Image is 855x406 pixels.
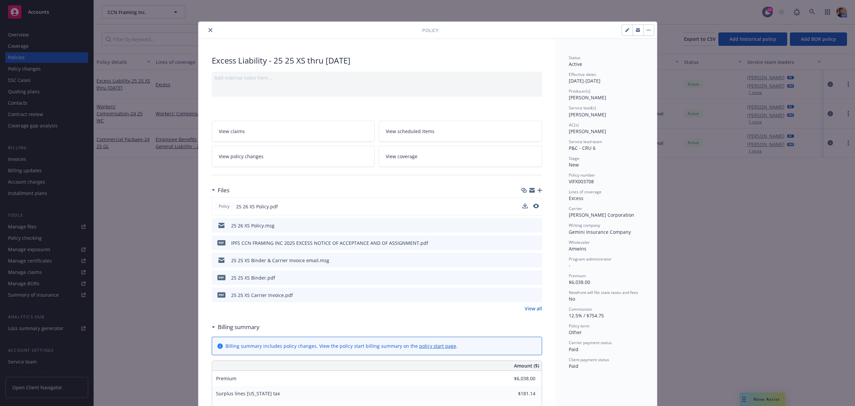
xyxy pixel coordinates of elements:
[533,257,539,264] button: preview file
[523,239,528,246] button: download file
[569,72,644,84] div: [DATE] - [DATE]
[379,146,542,167] a: View coverage
[212,186,229,195] div: Files
[212,55,542,66] div: Excess Liability - 25 25 XS thru [DATE]
[569,346,578,352] span: Paid
[217,292,225,297] span: pdf
[569,323,589,329] span: Policy term
[514,362,539,369] span: Amount ($)
[569,156,579,161] span: Stage
[379,121,542,142] a: View scheduled items
[569,105,596,111] span: Service lead(s)
[569,162,579,168] span: New
[231,239,428,246] div: IPFS CCN FRAMING INC 2025 EXCESS NOTICE OF ACCEPTANCE AND OF ASSIGNMENT.pdf
[569,245,586,252] span: Amwins
[533,203,539,210] button: preview file
[569,195,644,202] div: Excess
[419,343,456,349] a: policy start page
[569,312,604,319] span: 12.5% / $754.75
[219,153,264,160] span: View policy changes
[218,323,260,331] h3: Billing summary
[533,222,539,229] button: preview file
[525,305,542,312] a: View all
[523,274,528,281] button: download file
[522,203,528,208] button: download file
[569,172,595,178] span: Policy number
[569,363,578,369] span: Paid
[523,222,528,229] button: download file
[533,292,539,299] button: preview file
[569,88,590,94] span: Producer(s)
[225,342,458,349] div: Billing summary includes policy changes. View the policy start billing summary on the .
[216,375,236,382] span: Premium
[522,203,528,210] button: download file
[217,203,231,209] span: Policy
[569,139,602,144] span: Service lead team
[569,229,631,235] span: Gemini Insurance Company
[496,389,539,399] input: 0.00
[569,340,612,345] span: Carrier payment status
[569,279,590,285] span: $6,038.00
[231,274,275,281] div: 25 25 XS Binder.pdf
[569,145,595,151] span: P&C - CRU 6
[569,329,582,335] span: Other
[212,121,375,142] a: View claims
[569,178,594,185] span: VIFX003708
[533,239,539,246] button: preview file
[569,111,606,118] span: [PERSON_NAME]
[533,204,539,208] button: preview file
[569,128,606,134] span: [PERSON_NAME]
[569,122,579,128] span: AC(s)
[231,257,329,264] div: 25 25 XS Binder & Carrier Invoice email.msg
[216,390,280,397] span: Surplus lines [US_STATE] tax
[212,146,375,167] a: View policy changes
[217,275,225,280] span: pdf
[236,203,278,210] span: 25 26 XS Policy.pdf
[206,26,214,34] button: close
[569,189,602,195] span: Lines of coverage
[569,273,586,279] span: Premium
[569,55,580,61] span: Status
[217,240,225,245] span: pdf
[523,292,528,299] button: download file
[231,222,275,229] div: 25 26 XS Policy.msg
[569,206,582,211] span: Carrier
[214,74,539,81] div: Add internal notes here...
[569,262,570,269] span: -
[569,72,596,77] span: Effective dates
[569,94,606,101] span: [PERSON_NAME]
[496,374,539,384] input: 0.00
[231,292,293,299] div: 25 25 XS Carrier Invoice.pdf
[422,27,439,34] span: Policy
[218,186,229,195] h3: Files
[569,222,600,228] span: Writing company
[569,290,638,295] span: Newfront will file state taxes and fees
[219,128,245,135] span: View claims
[523,257,528,264] button: download file
[569,306,592,312] span: Commission
[569,296,575,302] span: No
[386,128,435,135] span: View scheduled items
[212,323,260,331] div: Billing summary
[569,61,582,67] span: Active
[569,357,609,363] span: Client payment status
[569,239,590,245] span: Wholesaler
[569,256,612,262] span: Program administrator
[533,274,539,281] button: preview file
[386,153,417,160] span: View coverage
[569,212,634,218] span: [PERSON_NAME] Corporation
